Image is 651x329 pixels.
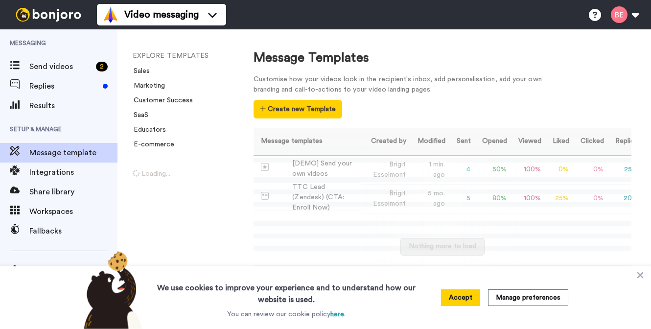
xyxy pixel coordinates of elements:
a: SaaS [128,112,148,118]
td: 25 % [545,184,573,213]
th: Viewed [511,128,545,155]
th: Opened [475,128,511,155]
button: Manage preferences [488,289,568,306]
td: 5 [449,184,475,213]
p: You can review our cookie policy . [227,309,346,319]
span: Message template [29,147,117,159]
td: 0 % [573,155,608,184]
td: 80 % [475,184,511,213]
button: Create new Template [254,100,342,118]
img: bj-logo-header-white.svg [12,8,85,22]
td: 100 % [511,184,545,213]
span: Video messaging [124,8,199,22]
div: 2 [96,62,108,71]
th: Message templates [254,128,361,155]
td: 100 % [511,155,545,184]
td: 20 % [608,184,642,213]
button: Accept [441,289,480,306]
span: Workspaces [29,206,117,217]
li: EXPLORE TEMPLATES [133,51,265,61]
img: vm-color.svg [103,7,118,23]
span: Results [29,100,117,112]
span: Settings [29,265,117,277]
td: 4 [449,155,475,184]
img: bear-with-cookie.png [75,251,147,329]
span: Replies [29,80,99,92]
div: Message Templates [254,49,631,67]
div: TTC Lead (Zendesk) (CTA: Enroll Now) [292,182,357,213]
span: Send videos [29,61,92,72]
button: Nothing more to load [400,238,485,256]
th: Sent [449,128,475,155]
td: Brigit [361,184,410,213]
th: Replied [608,128,642,155]
div: [DEMO] Send your own videos [292,159,357,179]
td: 5 mo. ago [410,184,449,213]
span: Integrations [29,166,117,178]
a: here [330,311,344,318]
div: Customise how your videos look in the recipient's inbox, add personalisation, add your own brandi... [254,74,557,95]
a: Sales [128,68,150,74]
td: 1 min. ago [410,155,449,184]
span: Loading... [133,170,170,177]
span: Esselmont [373,200,406,207]
a: Marketing [128,82,165,89]
th: Clicked [573,128,608,155]
th: Created by [361,128,410,155]
td: Brigit [361,155,410,184]
a: Customer Success [128,97,193,104]
td: 50 % [475,155,511,184]
span: Share library [29,186,117,198]
th: Modified [410,128,449,155]
td: 0 % [573,184,608,213]
span: Esselmont [373,171,406,178]
td: 25 % [608,155,642,184]
a: E-commerce [128,141,174,148]
img: demo-template.svg [261,163,269,171]
h3: We use cookies to improve your experience and to understand how our website is used. [147,276,425,305]
td: 0 % [545,155,573,184]
img: Message-temps.svg [261,192,269,200]
a: Educators [128,126,166,133]
th: Liked [545,128,573,155]
span: Fallbacks [29,225,117,237]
